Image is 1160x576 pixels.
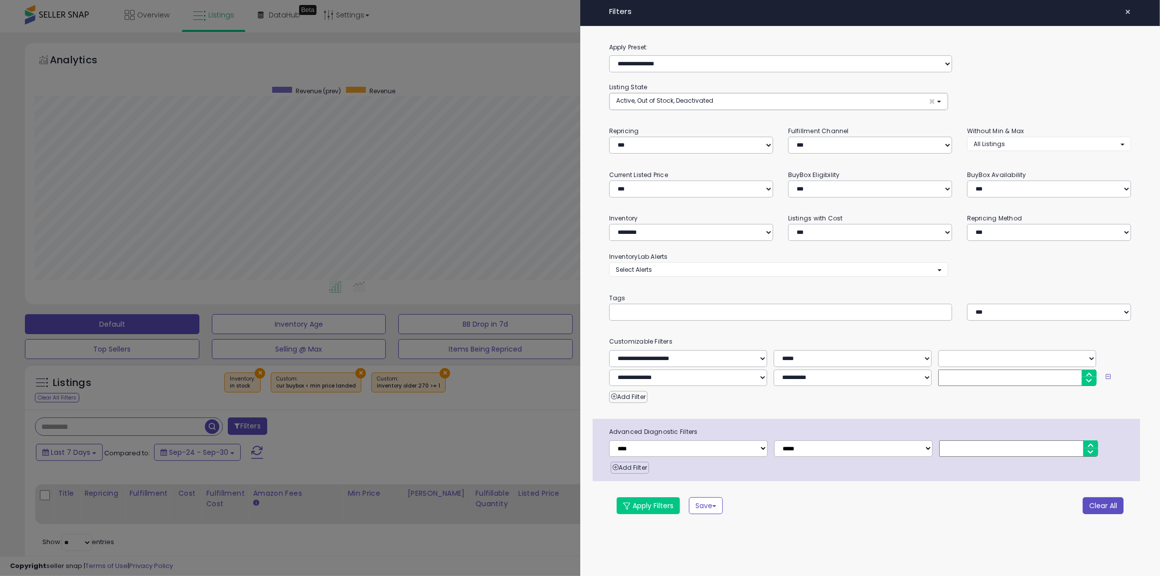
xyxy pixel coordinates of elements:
[609,391,648,403] button: Add Filter
[609,83,648,91] small: Listing State
[929,96,935,107] span: ×
[1121,5,1135,19] button: ×
[610,93,948,110] button: Active, Out of Stock, Deactivated ×
[689,497,723,514] button: Save
[967,137,1131,151] button: All Listings
[616,265,652,274] span: Select Alerts
[609,171,668,179] small: Current Listed Price
[602,426,1140,437] span: Advanced Diagnostic Filters
[974,140,1005,148] span: All Listings
[788,127,849,135] small: Fulfillment Channel
[611,462,649,474] button: Add Filter
[617,497,680,514] button: Apply Filters
[967,171,1026,179] small: BuyBox Availability
[967,127,1024,135] small: Without Min & Max
[1083,497,1124,514] button: Clear All
[609,214,638,222] small: Inventory
[602,42,1139,53] label: Apply Preset:
[609,7,1131,16] h4: Filters
[788,214,843,222] small: Listings with Cost
[1125,5,1131,19] span: ×
[609,252,668,261] small: InventoryLab Alerts
[602,293,1139,304] small: Tags
[788,171,840,179] small: BuyBox Eligibility
[602,336,1139,347] small: Customizable Filters
[967,214,1022,222] small: Repricing Method
[609,262,949,277] button: Select Alerts
[609,127,639,135] small: Repricing
[616,96,713,105] span: Active, Out of Stock, Deactivated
